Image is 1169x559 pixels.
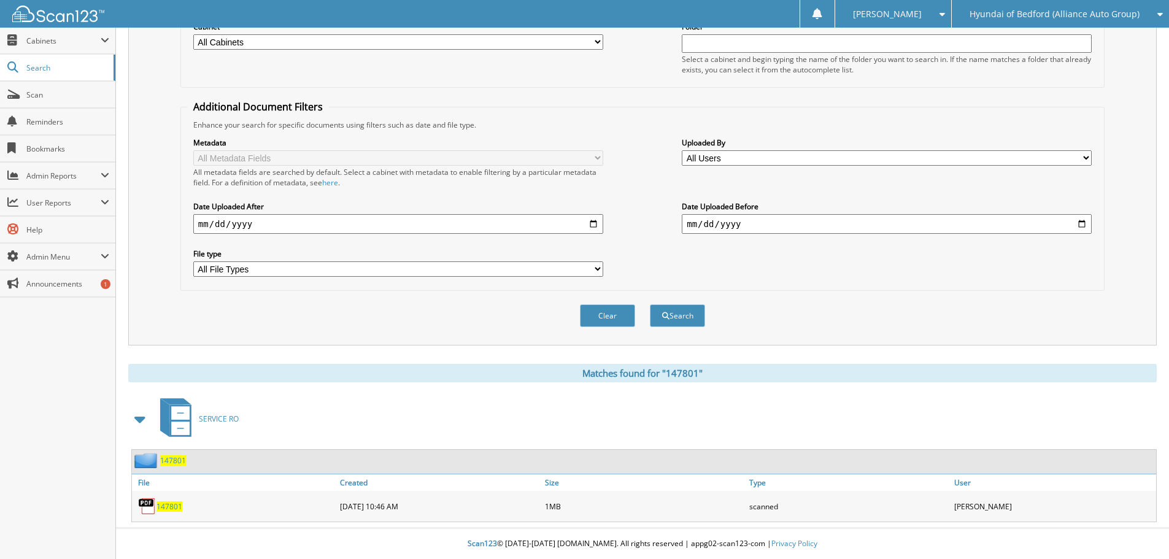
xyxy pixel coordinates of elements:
label: Date Uploaded Before [682,201,1092,212]
label: Metadata [193,137,603,148]
img: scan123-logo-white.svg [12,6,104,22]
span: Scan [26,90,109,100]
a: 147801 [156,501,182,512]
label: Uploaded By [682,137,1092,148]
div: scanned [746,494,951,519]
span: Help [26,225,109,235]
span: Cabinets [26,36,101,46]
div: [DATE] 10:46 AM [337,494,542,519]
div: 1MB [542,494,747,519]
div: Enhance your search for specific documents using filters such as date and file type. [187,120,1098,130]
div: 1 [101,279,110,289]
div: © [DATE]-[DATE] [DOMAIN_NAME]. All rights reserved | appg02-scan123-com | [116,529,1169,559]
input: start [193,214,603,234]
a: here [322,177,338,188]
div: [PERSON_NAME] [951,494,1156,519]
span: User Reports [26,198,101,208]
label: File type [193,249,603,259]
a: File [132,474,337,491]
div: All metadata fields are searched by default. Select a cabinet with metadata to enable filtering b... [193,167,603,188]
a: SERVICE RO [153,395,239,443]
label: Date Uploaded After [193,201,603,212]
a: Created [337,474,542,491]
a: Privacy Policy [771,538,817,549]
span: [PERSON_NAME] [853,10,922,18]
a: Type [746,474,951,491]
a: Size [542,474,747,491]
div: Select a cabinet and begin typing the name of the folder you want to search in. If the name match... [682,54,1092,75]
span: Search [26,63,107,73]
div: Matches found for "147801" [128,364,1157,382]
span: SERVICE RO [199,414,239,424]
span: Admin Menu [26,252,101,262]
a: 147801 [160,455,186,466]
button: Clear [580,304,635,327]
button: Search [650,304,705,327]
iframe: Chat Widget [1108,500,1169,559]
span: Hyundai of Bedford (Alliance Auto Group) [970,10,1140,18]
legend: Additional Document Filters [187,100,329,114]
input: end [682,214,1092,234]
span: Admin Reports [26,171,101,181]
span: Scan123 [468,538,497,549]
span: Announcements [26,279,109,289]
img: folder2.png [134,453,160,468]
span: Reminders [26,117,109,127]
a: User [951,474,1156,491]
img: PDF.png [138,497,156,515]
span: Bookmarks [26,144,109,154]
